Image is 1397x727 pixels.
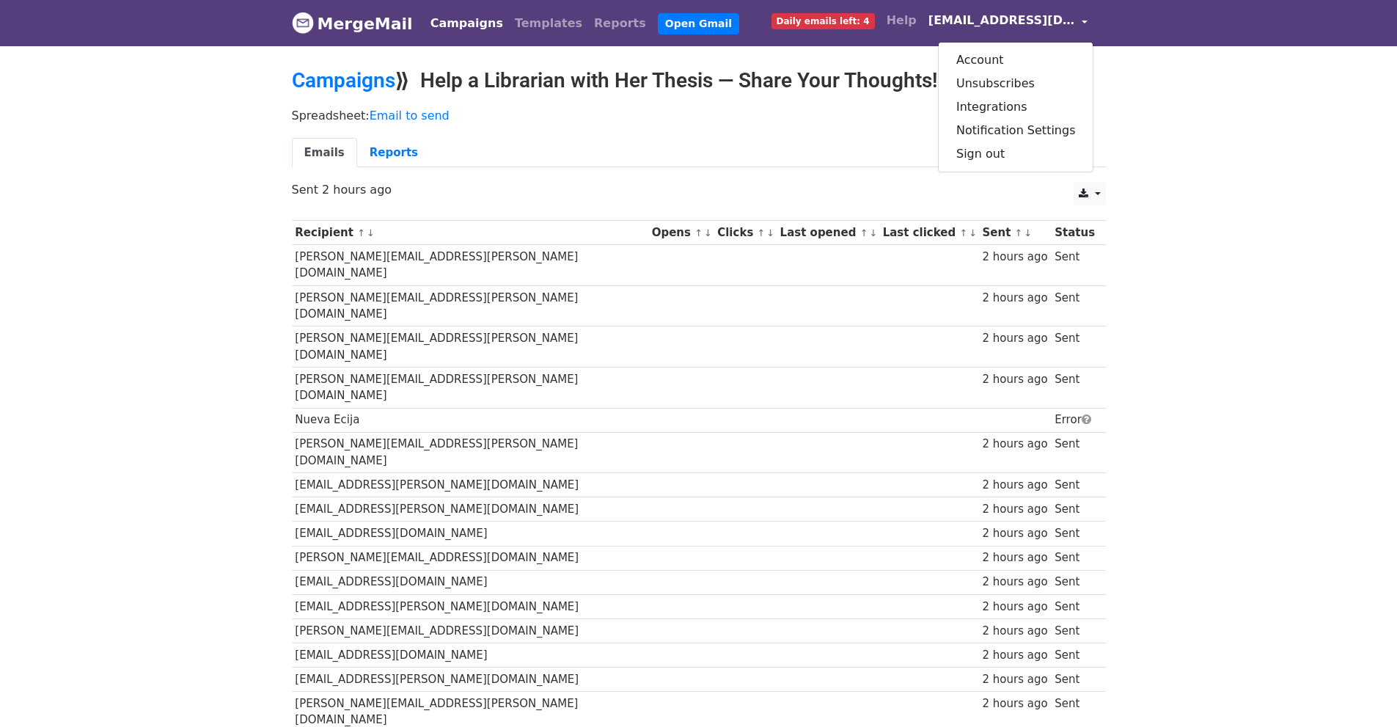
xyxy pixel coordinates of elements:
td: Sent [1051,594,1098,618]
a: ↑ [694,227,703,238]
a: MergeMail [292,8,413,39]
a: ↑ [758,227,766,238]
td: [EMAIL_ADDRESS][PERSON_NAME][DOMAIN_NAME] [292,497,648,522]
div: 2 hours ago [982,695,1047,712]
img: MergeMail logo [292,12,314,34]
div: 2 hours ago [982,330,1047,347]
td: Sent [1051,497,1098,522]
a: ↑ [860,227,868,238]
a: Integrations [939,95,1093,119]
div: 2 hours ago [982,436,1047,453]
td: [PERSON_NAME][EMAIL_ADDRESS][PERSON_NAME][DOMAIN_NAME] [292,245,648,286]
a: Notification Settings [939,119,1093,142]
a: Unsubscribes [939,72,1093,95]
a: Campaigns [292,68,395,92]
div: 2 hours ago [982,477,1047,494]
a: ↓ [766,227,774,238]
a: ↓ [367,227,375,238]
td: Sent [1051,473,1098,497]
iframe: Chat Widget [1324,657,1397,727]
a: [EMAIL_ADDRESS][DOMAIN_NAME] [923,6,1094,40]
a: ↑ [959,227,967,238]
a: Reports [588,9,652,38]
a: ↓ [704,227,712,238]
div: 2 hours ago [982,623,1047,640]
div: 2 hours ago [982,249,1047,266]
th: Opens [648,221,714,245]
td: [PERSON_NAME][EMAIL_ADDRESS][PERSON_NAME][DOMAIN_NAME] [292,285,648,326]
div: 2 hours ago [982,574,1047,591]
td: Nueva Ecija [292,408,648,432]
td: Sent [1051,668,1098,692]
td: [PERSON_NAME][EMAIL_ADDRESS][DOMAIN_NAME] [292,618,648,643]
div: 2 hours ago [982,371,1047,388]
a: Emails [292,138,357,168]
div: 2 hours ago [982,501,1047,518]
a: Sign out [939,142,1093,166]
td: Sent [1051,432,1098,473]
a: Templates [509,9,588,38]
th: Last opened [777,221,879,245]
td: Sent [1051,245,1098,286]
a: ↓ [869,227,877,238]
td: Sent [1051,285,1098,326]
h2: ⟫ Help a Librarian with Her Thesis — Share Your Thoughts! [292,68,1106,93]
td: [EMAIL_ADDRESS][PERSON_NAME][DOMAIN_NAME] [292,473,648,497]
span: Daily emails left: 4 [771,13,875,29]
div: 2 hours ago [982,525,1047,542]
td: [EMAIL_ADDRESS][PERSON_NAME][DOMAIN_NAME] [292,668,648,692]
td: [EMAIL_ADDRESS][PERSON_NAME][DOMAIN_NAME] [292,594,648,618]
th: Last clicked [879,221,979,245]
td: Sent [1051,570,1098,594]
td: [EMAIL_ADDRESS][DOMAIN_NAME] [292,522,648,546]
div: 2 hours ago [982,647,1047,664]
a: ↑ [1015,227,1023,238]
th: Status [1051,221,1098,245]
th: Recipient [292,221,648,245]
a: Campaigns [425,9,509,38]
td: [PERSON_NAME][EMAIL_ADDRESS][PERSON_NAME][DOMAIN_NAME] [292,326,648,368]
a: Daily emails left: 4 [766,6,881,35]
a: Account [939,48,1093,72]
th: Sent [979,221,1052,245]
td: Sent [1051,643,1098,667]
td: [EMAIL_ADDRESS][DOMAIN_NAME] [292,570,648,594]
td: Sent [1051,326,1098,368]
a: Help [881,6,923,35]
th: Clicks [714,221,776,245]
p: Spreadsheet: [292,108,1106,123]
td: Sent [1051,367,1098,408]
td: Sent [1051,522,1098,546]
td: Sent [1051,546,1098,570]
td: Error [1051,408,1098,432]
td: Sent [1051,618,1098,643]
a: ↓ [969,227,977,238]
td: [PERSON_NAME][EMAIL_ADDRESS][PERSON_NAME][DOMAIN_NAME] [292,367,648,408]
p: Sent 2 hours ago [292,182,1106,197]
td: [EMAIL_ADDRESS][DOMAIN_NAME] [292,643,648,667]
td: [PERSON_NAME][EMAIL_ADDRESS][PERSON_NAME][DOMAIN_NAME] [292,432,648,473]
div: 2 hours ago [982,599,1047,615]
a: ↓ [1024,227,1032,238]
a: Open Gmail [658,13,739,34]
a: ↑ [357,227,365,238]
div: 2 hours ago [982,549,1047,566]
div: [EMAIL_ADDRESS][DOMAIN_NAME] [938,42,1094,172]
div: 2 hours ago [982,290,1047,307]
a: Reports [357,138,430,168]
a: Email to send [370,109,450,123]
td: [PERSON_NAME][EMAIL_ADDRESS][DOMAIN_NAME] [292,546,648,570]
div: 2 hours ago [982,671,1047,688]
span: [EMAIL_ADDRESS][DOMAIN_NAME] [928,12,1075,29]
